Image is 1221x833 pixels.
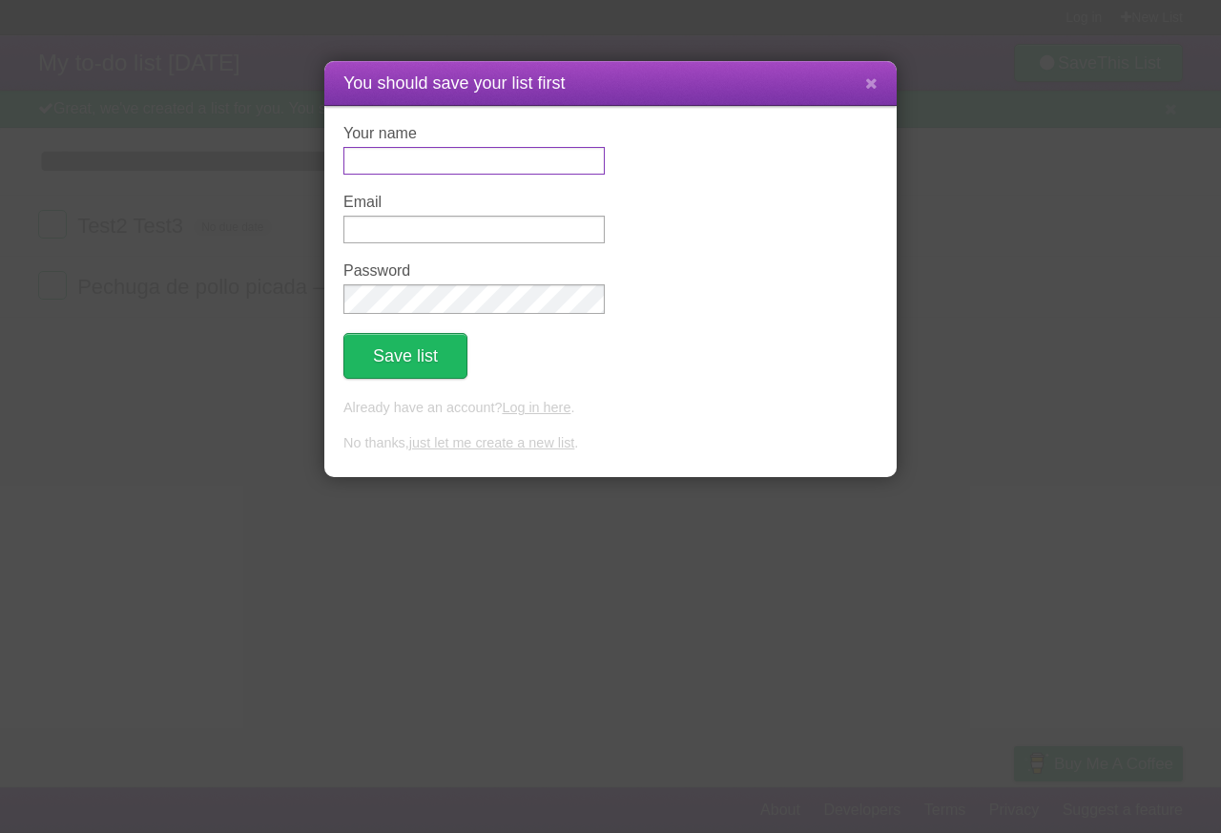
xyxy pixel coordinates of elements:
[343,433,878,454] p: No thanks, .
[502,400,570,415] a: Log in here
[343,262,605,280] label: Password
[343,71,878,96] h1: You should save your list first
[409,435,575,450] a: just let me create a new list
[343,333,467,379] button: Save list
[343,125,605,142] label: Your name
[343,194,605,211] label: Email
[343,398,878,419] p: Already have an account? .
